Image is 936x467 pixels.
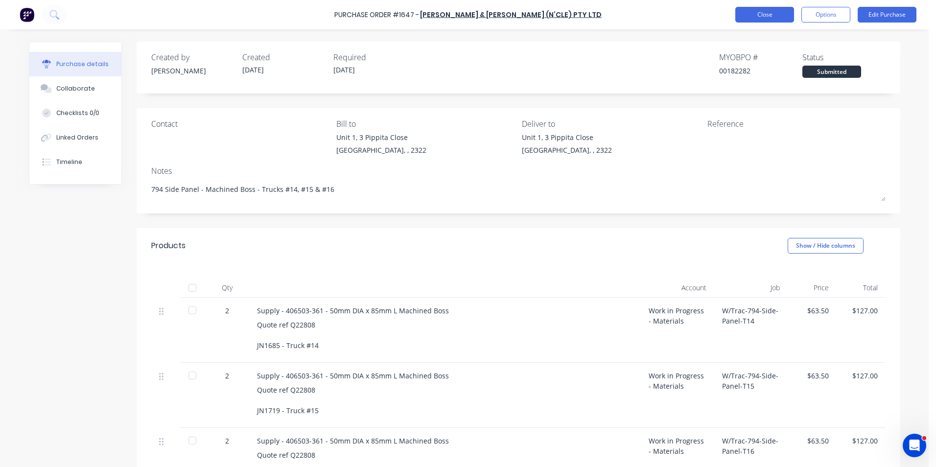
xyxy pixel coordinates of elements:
button: Linked Orders [29,125,121,150]
iframe: Intercom live chat [903,434,926,457]
div: Supply - 406503-361 - 50mm DIA x 85mm L Machined Boss [257,436,633,446]
div: Unit 1, 3 Pippita Close [522,132,612,142]
div: Created by [151,51,234,63]
div: $127.00 [844,305,878,316]
div: Linked Orders [56,133,98,142]
div: $63.50 [796,305,829,316]
div: 2 [213,371,241,381]
div: Products [151,240,186,252]
div: Timeline [56,158,82,166]
div: Supply - 406503-361 - 50mm DIA x 85mm L Machined Boss [257,305,633,316]
button: Close [735,7,794,23]
div: Checklists 0/0 [56,109,99,117]
div: Created [242,51,326,63]
div: Submitted [802,66,861,78]
div: 00182282 [719,66,802,76]
div: Total [837,278,886,298]
div: Collaborate [56,84,95,93]
button: Show / Hide columns [788,238,864,254]
div: [GEOGRAPHIC_DATA], , 2322 [336,145,426,155]
div: W/Trac-794-Side-Panel-T15 [714,363,788,428]
div: Quote ref Q22808 JN1719 - Truck #15 [257,385,633,416]
div: Bill to [336,118,515,130]
button: Purchase details [29,52,121,76]
a: [PERSON_NAME] & [PERSON_NAME] (N’CLE) Pty Ltd [420,10,602,20]
div: W/Trac-794-Side-Panel-T14 [714,298,788,363]
div: $63.50 [796,436,829,446]
div: Contact [151,118,329,130]
div: $127.00 [844,436,878,446]
div: Qty [205,278,249,298]
div: Work in Progress - Materials [641,363,714,428]
button: Options [801,7,850,23]
div: 2 [213,436,241,446]
button: Collaborate [29,76,121,101]
div: Purchase details [56,60,109,69]
div: MYOB PO # [719,51,802,63]
textarea: 794 Side Panel - Machined Boss - Trucks #14, #15 & #16 [151,179,886,201]
button: Timeline [29,150,121,174]
div: Quote ref Q22808 JN1685 - Truck #14 [257,320,633,350]
button: Edit Purchase [858,7,916,23]
div: [GEOGRAPHIC_DATA], , 2322 [522,145,612,155]
div: $127.00 [844,371,878,381]
div: Notes [151,165,886,177]
div: Job [714,278,788,298]
div: Status [802,51,886,63]
div: Deliver to [522,118,700,130]
div: Work in Progress - Materials [641,298,714,363]
div: Purchase Order #1647 - [334,10,419,20]
img: Factory [20,7,34,22]
div: 2 [213,305,241,316]
div: Unit 1, 3 Pippita Close [336,132,426,142]
div: Required [333,51,417,63]
div: Reference [707,118,886,130]
div: Supply - 406503-361 - 50mm DIA x 85mm L Machined Boss [257,371,633,381]
div: Price [788,278,837,298]
button: Checklists 0/0 [29,101,121,125]
div: Account [641,278,714,298]
div: $63.50 [796,371,829,381]
div: [PERSON_NAME] [151,66,234,76]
